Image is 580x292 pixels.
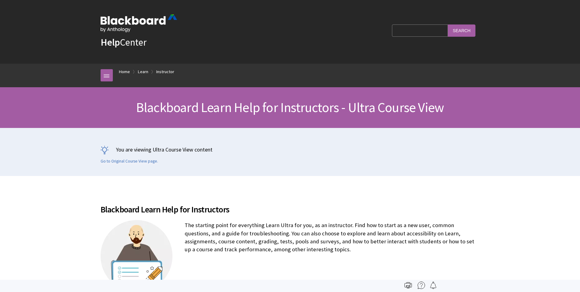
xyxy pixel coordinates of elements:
[101,36,146,48] a: HelpCenter
[448,24,475,36] input: Search
[101,146,480,153] p: You are viewing Ultra Course View content
[101,203,480,216] span: Blackboard Learn Help for Instructors
[101,36,120,48] strong: Help
[405,282,412,289] img: Print
[156,68,174,76] a: Instructor
[418,282,425,289] img: More help
[430,282,437,289] img: Follow this page
[101,14,177,32] img: Blackboard by Anthology
[136,99,444,116] span: Blackboard Learn Help for Instructors - Ultra Course View
[138,68,148,76] a: Learn
[119,68,130,76] a: Home
[101,221,480,253] p: The starting point for everything Learn Ultra for you, as an instructor. Find how to start as a n...
[101,159,158,164] a: Go to Original Course View page.
[101,220,172,292] img: A teacher with a board and a successful track up represented by a pencil with stars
